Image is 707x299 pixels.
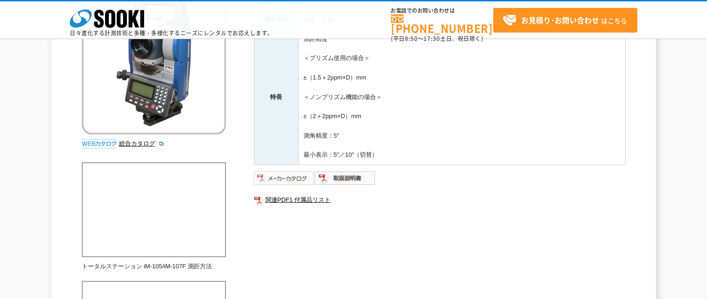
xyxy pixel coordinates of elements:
td: 測距精度 ＜プリズム使用の場合＞ ±（1.5＋2ppm×D）mm ＜ノンプリズム機能の場合＞ ±（2＋2ppm×D）mm 測角精度：5″ 最小表示：5″／10″（切替） [298,29,625,165]
p: トータルステーション iM-105/iM-107F 測距方法 [82,262,226,272]
span: 8:50 [405,34,418,43]
img: webカタログ [82,139,117,148]
a: [PHONE_NUMBER] [391,14,493,33]
img: 取扱説明書 [315,171,376,186]
span: お電話でのお問い合わせは [391,8,493,13]
strong: お見積り･お問い合わせ [521,14,599,26]
a: 総合カタログ [119,140,165,147]
span: 17:30 [423,34,440,43]
a: メーカーカタログ [254,177,315,184]
a: 取扱説明書 [315,177,376,184]
th: 特長 [254,29,298,165]
a: 関連PDF1 付属品リスト [254,194,626,206]
a: お見積り･お問い合わせはこちら [493,8,637,33]
p: 日々進化する計測技術と多種・多様化するニーズにレンタルでお応えします。 [70,30,273,36]
img: メーカーカタログ [254,171,315,186]
span: はこちら [502,13,627,27]
span: (平日 ～ 土日、祝日除く) [391,34,483,43]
